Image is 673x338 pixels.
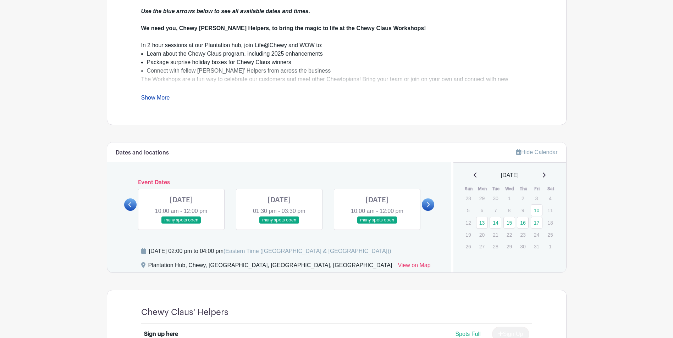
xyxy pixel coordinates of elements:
[462,241,474,252] p: 26
[490,205,501,216] p: 7
[503,193,515,204] p: 1
[490,241,501,252] p: 28
[147,67,532,75] li: Connect with fellow [PERSON_NAME]’ Helpers from across the business
[531,193,542,204] p: 3
[462,229,474,240] p: 19
[224,248,391,254] span: (Eastern Time ([GEOGRAPHIC_DATA] & [GEOGRAPHIC_DATA]))
[149,247,391,255] div: [DATE] 02:00 pm to 04:00 pm
[517,185,530,192] th: Thu
[116,150,169,156] h6: Dates and locations
[517,193,529,204] p: 2
[462,185,476,192] th: Sun
[148,261,392,272] div: Plantation Hub, Chewy, [GEOGRAPHIC_DATA], [GEOGRAPHIC_DATA], [GEOGRAPHIC_DATA]
[141,41,532,50] div: In 2 hour sessions at our Plantation hub, join Life@Chewy and WOW to:
[544,185,558,192] th: Sat
[530,185,544,192] th: Fri
[544,193,556,204] p: 4
[517,205,529,216] p: 9
[503,185,517,192] th: Wed
[490,229,501,240] p: 21
[531,229,542,240] p: 24
[490,217,501,229] a: 14
[544,217,556,228] p: 18
[476,193,488,204] p: 29
[476,229,488,240] p: 20
[503,241,515,252] p: 29
[516,149,557,155] a: Hide Calendar
[531,204,542,216] a: 10
[462,193,474,204] p: 28
[490,193,501,204] p: 30
[462,205,474,216] p: 5
[544,229,556,240] p: 25
[141,95,170,103] a: Show More
[489,185,503,192] th: Tue
[517,229,529,240] p: 23
[544,205,556,216] p: 11
[137,179,422,186] h6: Event Dates
[147,58,532,67] li: Package surprise holiday boxes for Chewy Claus winners
[476,185,490,192] th: Mon
[517,217,529,229] a: 16
[503,217,515,229] a: 15
[455,331,480,337] span: Spots Full
[544,241,556,252] p: 1
[141,25,426,31] strong: We need you, Chewy [PERSON_NAME] Helpers, to bring the magic to life at the Chewy Claus Workshops!
[476,205,488,216] p: 6
[147,50,532,58] li: Learn about the Chewy Claus program, including 2025 enhancements
[398,261,430,272] a: View on Map
[141,307,228,317] h4: Chewy Claus' Helpers
[501,171,519,180] span: [DATE]
[503,229,515,240] p: 22
[517,241,529,252] p: 30
[503,205,515,216] p: 8
[462,217,474,228] p: 12
[141,75,532,135] div: The Workshops are a fun way to celebrate our customers and meet other Chewtopians! Bring your tea...
[476,217,488,229] a: 13
[531,217,542,229] a: 17
[476,241,488,252] p: 27
[531,241,542,252] p: 31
